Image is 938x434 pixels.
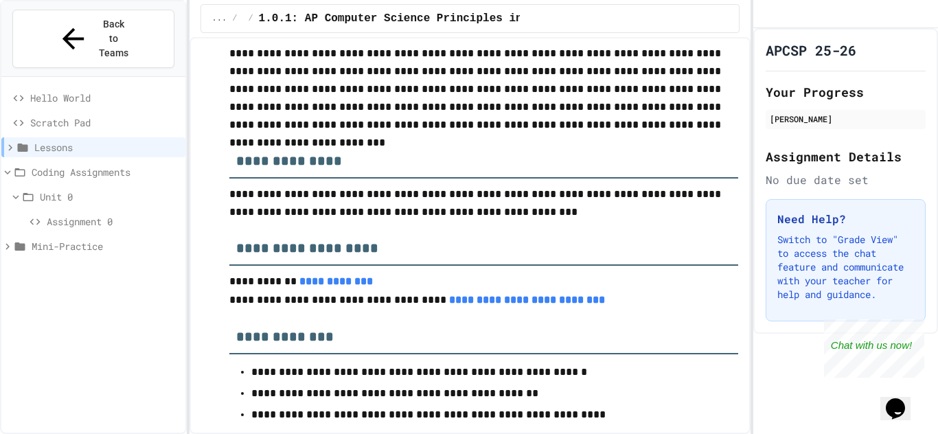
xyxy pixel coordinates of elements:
span: Lessons [34,140,180,155]
iframe: chat widget [880,379,924,420]
span: 1.0.1: AP Computer Science Principles in Python Course Syllabus [259,10,674,27]
h2: Assignment Details [766,147,926,166]
button: Back to Teams [12,10,174,68]
div: No due date set [766,172,926,188]
span: / [232,13,237,24]
span: Coding Assignments [32,165,180,179]
span: Hello World [30,91,180,105]
div: [PERSON_NAME] [770,113,922,125]
p: Switch to "Grade View" to access the chat feature and communicate with your teacher for help and ... [777,233,914,301]
span: Unit 0 [40,190,180,204]
h2: Your Progress [766,82,926,102]
span: Assignment 0 [47,214,180,229]
span: / [248,13,253,24]
iframe: chat widget [824,319,924,378]
h3: Need Help? [777,211,914,227]
span: Scratch Pad [30,115,180,130]
span: ... [212,13,227,24]
h1: APCSP 25-26 [766,41,856,60]
span: Back to Teams [98,17,130,60]
span: Mini-Practice [32,239,180,253]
